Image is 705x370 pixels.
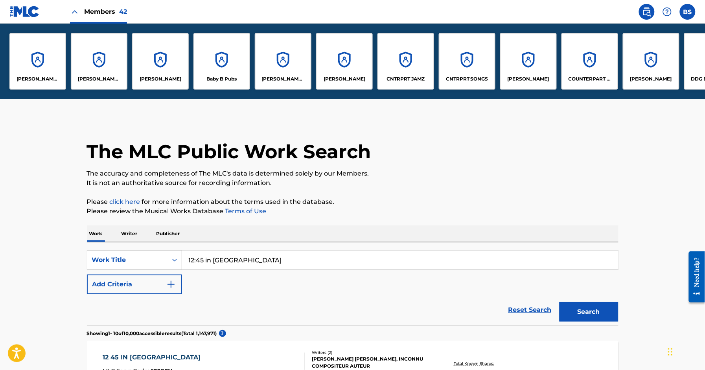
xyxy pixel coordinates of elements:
[454,361,496,366] p: Total Known Shares:
[87,275,182,294] button: Add Criteria
[508,75,549,82] p: CORY QUINTARD
[87,169,618,178] p: The accuracy and completeness of The MLC's data is determined solely by our Members.
[219,330,226,337] span: ?
[560,302,618,322] button: Search
[87,207,618,216] p: Please review the Musical Works Database
[639,4,655,20] a: Public Search
[9,6,40,17] img: MLC Logo
[377,33,434,90] a: AccountsCNTRPRT JAMZ
[642,7,652,16] img: search
[87,250,618,326] form: Search Form
[683,245,705,308] iframe: Resource Center
[500,33,557,90] a: Accounts[PERSON_NAME]
[666,332,705,370] iframe: Chat Widget
[9,33,66,90] a: Accounts[PERSON_NAME] [PERSON_NAME] PUBLISHING DESIGNEE
[87,140,371,163] h1: The MLC Public Work Search
[224,207,267,215] a: Terms of Use
[659,4,675,20] div: Help
[132,33,189,90] a: Accounts[PERSON_NAME]
[103,353,204,362] div: 12 45 IN [GEOGRAPHIC_DATA]
[87,330,217,337] p: Showing 1 - 10 of 10,000 accessible results (Total 1,147,971 )
[87,197,618,207] p: Please for more information about the terms used in the database.
[316,33,373,90] a: Accounts[PERSON_NAME]
[312,350,431,355] div: Writers ( 2 )
[17,75,59,82] p: ABNER PEDRO RAMIREZ PUBLISHING DESIGNEE
[504,301,556,319] a: Reset Search
[262,75,305,82] p: Brendan Michael St. Gelais Designee
[154,225,182,242] p: Publisher
[70,7,79,16] img: Close
[119,8,127,15] span: 42
[324,75,365,82] p: CARL WAYNE MEEKINS
[387,75,425,82] p: CNTRPRT JAMZ
[255,33,311,90] a: Accounts[PERSON_NAME]. Gelais Designee
[110,198,140,205] a: click here
[78,75,121,82] p: AMANDA GRACE SUDANO RAMIREZ PUBLISHING DESIGNEE
[630,75,672,82] p: DAVID DRAKE
[446,75,488,82] p: CNTRPRT SONGS
[166,280,176,289] img: 9d2ae6d4665cec9f34b9.svg
[569,75,611,82] p: COUNTERPART MUSIC
[680,4,696,20] div: User Menu
[71,33,127,90] a: Accounts[PERSON_NAME] [PERSON_NAME] PUBLISHING DESIGNEE
[119,225,140,242] p: Writer
[140,75,181,82] p: Andrew Laquan Arnett
[87,225,105,242] p: Work
[84,7,127,16] span: Members
[439,33,495,90] a: AccountsCNTRPRT SONGS
[312,355,431,370] div: [PERSON_NAME] [PERSON_NAME], INCONNU COMPOSITEUR AUTEUR
[668,340,673,364] div: Drag
[193,33,250,90] a: AccountsBaby B Pubs
[663,7,672,16] img: help
[92,255,163,265] div: Work Title
[561,33,618,90] a: AccountsCOUNTERPART MUSIC
[207,75,237,82] p: Baby B Pubs
[623,33,679,90] a: Accounts[PERSON_NAME]
[87,178,618,188] p: It is not an authoritative source for recording information.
